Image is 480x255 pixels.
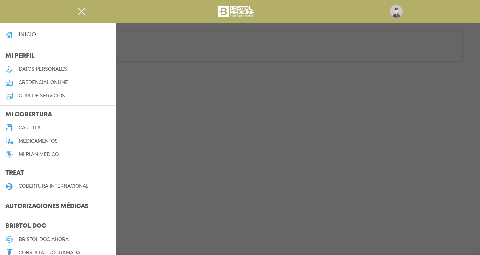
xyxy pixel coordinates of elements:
[22,33,457,40] p: The page you requested was not found.
[17,14,462,29] h1: 404 Page Not Found
[77,7,86,16] img: Cober_menu-close-white.svg
[19,183,88,189] h5: cobertura internacional
[19,31,36,38] h4: inicio
[19,66,67,72] h5: datos personales
[19,237,69,242] h5: Bristol doc ahora
[19,80,68,85] h5: credencial online
[19,125,41,131] h5: cartilla
[390,5,403,18] img: profile-placeholder.svg
[19,138,58,144] h5: medicamentos
[19,93,65,99] h5: guía de servicios
[217,3,256,19] img: bristol-medicine-blanco.png
[19,152,59,157] h5: Mi plan médico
